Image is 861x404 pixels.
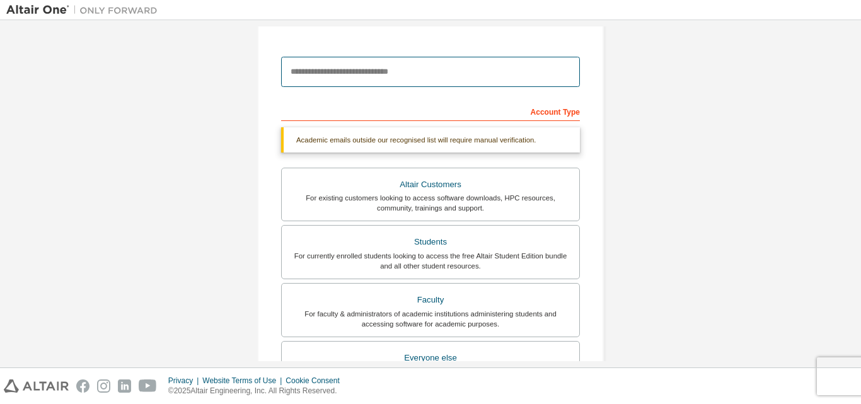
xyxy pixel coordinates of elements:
[286,376,347,386] div: Cookie Consent
[118,379,131,393] img: linkedin.svg
[139,379,157,393] img: youtube.svg
[289,193,572,213] div: For existing customers looking to access software downloads, HPC resources, community, trainings ...
[6,4,164,16] img: Altair One
[289,233,572,251] div: Students
[4,379,69,393] img: altair_logo.svg
[97,379,110,393] img: instagram.svg
[289,309,572,329] div: For faculty & administrators of academic institutions administering students and accessing softwa...
[281,127,580,153] div: Academic emails outside our recognised list will require manual verification.
[202,376,286,386] div: Website Terms of Use
[281,101,580,121] div: Account Type
[289,176,572,193] div: Altair Customers
[168,386,347,396] p: © 2025 Altair Engineering, Inc. All Rights Reserved.
[289,349,572,367] div: Everyone else
[168,376,202,386] div: Privacy
[289,291,572,309] div: Faculty
[289,251,572,271] div: For currently enrolled students looking to access the free Altair Student Edition bundle and all ...
[76,379,90,393] img: facebook.svg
